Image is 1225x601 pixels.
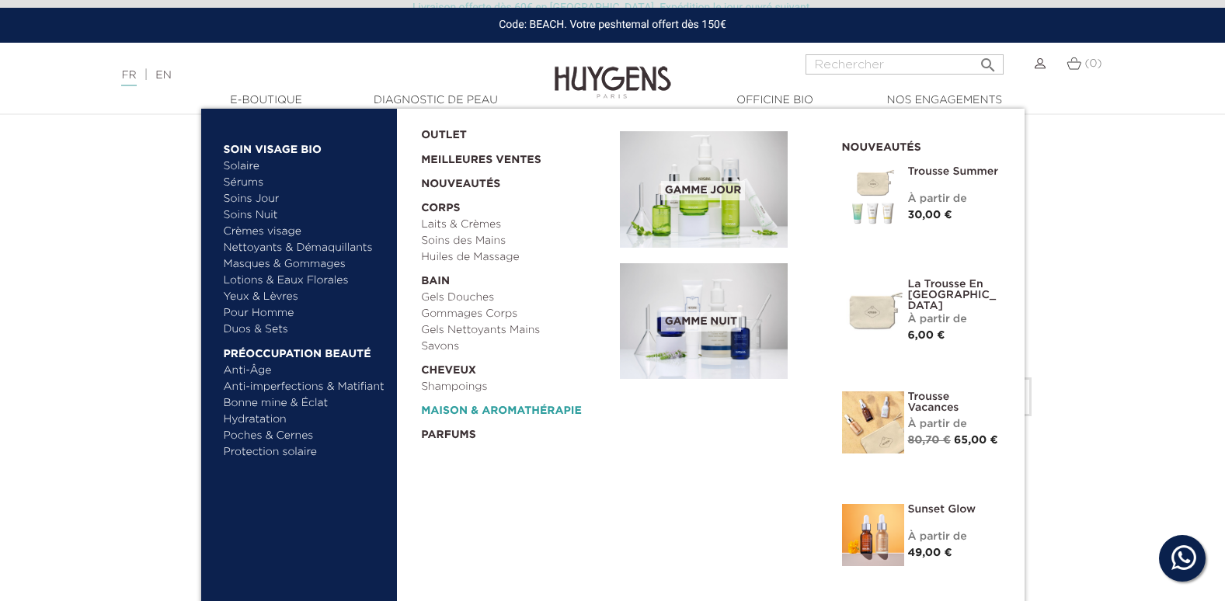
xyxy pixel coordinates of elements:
a: EN [155,70,171,81]
a: Maison & Aromathérapie [421,395,609,419]
a: Préoccupation beauté [224,338,386,363]
a: Soins des Mains [421,233,609,249]
button:  [974,50,1002,71]
a: Soins Jour [224,191,386,207]
span: 49,00 € [908,547,952,558]
a: Corps [421,193,609,217]
img: La Trousse en Coton [842,279,904,341]
div: À partir de [908,529,1001,545]
span: Gamme jour [661,181,745,200]
span: (0) [1085,58,1102,69]
a: Masques & Gommages [224,256,386,273]
a: Trousse Vacances [908,391,1001,413]
span: 65,00 € [954,435,998,446]
div: | [113,66,499,85]
a: Bonne mine & Éclat [224,395,386,412]
a: Gommages Corps [421,306,609,322]
a: Nouveautés [421,168,609,193]
a: Huiles de Massage [421,249,609,266]
a: Diagnostic de peau [358,92,513,109]
a: FR [121,70,136,86]
a: Soins Nuit [224,207,372,224]
img: La Trousse vacances [842,391,904,453]
a: Duos & Sets [224,321,386,338]
span: Gamme nuit [661,312,741,332]
a: Nettoyants & Démaquillants [224,240,386,256]
img: Sunset glow- un teint éclatant [842,504,904,566]
a: Meilleures Ventes [421,144,595,168]
i:  [979,51,997,70]
a: E-Boutique [189,92,344,109]
a: Gamme nuit [620,263,819,380]
a: Nos engagements [867,92,1022,109]
a: Cheveux [421,355,609,379]
div: À partir de [908,416,1001,433]
a: Crèmes visage [224,224,386,240]
a: Poches & Cernes [224,428,386,444]
span: 30,00 € [908,210,952,221]
a: Shampoings [421,379,609,395]
a: Gels Nettoyants Mains [421,322,609,339]
a: Lotions & Eaux Florales [224,273,386,289]
img: routine_jour_banner.jpg [620,131,788,248]
img: routine_nuit_banner.jpg [620,263,788,380]
a: La Trousse en [GEOGRAPHIC_DATA] [908,279,1001,311]
a: Sérums [224,175,386,191]
span: 6,00 € [908,330,945,341]
a: OUTLET [421,120,595,144]
a: Laits & Crèmes [421,217,609,233]
a: Pour Homme [224,305,386,321]
a: Bain [421,266,609,290]
span: 80,70 € [908,435,951,446]
a: Officine Bio [698,92,853,109]
a: Protection solaire [224,444,386,460]
a: Yeux & Lèvres [224,289,386,305]
a: Gamme jour [620,131,819,248]
div: À partir de [908,191,1001,207]
a: Savons [421,339,609,355]
a: Hydratation [224,412,386,428]
a: Soin Visage Bio [224,134,386,158]
h2: Nouveautés [842,136,1001,155]
a: Anti-imperfections & Matifiant [224,379,386,395]
input: Rechercher [806,54,1004,75]
img: Huygens [555,41,671,101]
a: Sunset Glow [908,504,1001,515]
a: Gels Douches [421,290,609,306]
a: Solaire [224,158,386,175]
div: À partir de [908,311,1001,328]
img: Trousse Summer [842,166,904,228]
a: Parfums [421,419,609,443]
a: Trousse Summer [908,166,1001,177]
a: Anti-Âge [224,363,386,379]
